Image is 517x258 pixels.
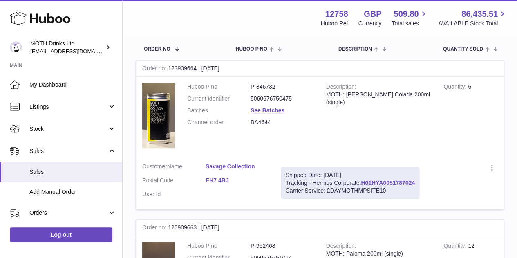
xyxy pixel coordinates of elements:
div: MOTH Drinks Ltd [30,40,104,55]
span: Huboo P no [236,47,267,52]
span: Order No [144,47,170,52]
span: AVAILABLE Stock Total [438,20,507,27]
strong: Quantity [443,242,468,251]
span: Sales [29,168,116,176]
div: Tracking - Hermes Corporate: [281,167,419,199]
a: 86,435.51 AVAILABLE Stock Total [438,9,507,27]
span: [EMAIL_ADDRESS][DOMAIN_NAME] [30,48,120,54]
a: See Batches [251,107,284,114]
span: Quantity Sold [443,47,483,52]
dt: Name [142,163,206,173]
img: orders@mothdrinks.com [10,41,22,54]
span: Stock [29,125,107,133]
strong: Description [326,83,356,92]
div: Huboo Ref [321,20,348,27]
div: Currency [358,20,382,27]
dt: Current identifier [187,95,251,103]
div: 123909664 | [DATE] [136,61,504,77]
span: My Dashboard [29,81,116,89]
dd: P-846732 [251,83,314,91]
span: 509.80 [394,9,419,20]
span: Orders [29,209,107,217]
strong: Order no [142,65,168,74]
div: MOTH: [PERSON_NAME] Colada 200ml (single) [326,91,432,106]
span: Add Manual Order [29,188,116,196]
dt: User Id [142,191,206,198]
dd: P-952468 [251,242,314,250]
span: Description [338,47,372,52]
strong: Quantity [443,83,468,92]
div: Shipped Date: [DATE] [286,171,415,179]
span: Sales [29,147,107,155]
strong: GBP [364,9,381,20]
dt: Batches [187,107,251,114]
strong: 12758 [325,9,348,20]
a: Log out [10,227,112,242]
div: Carrier Service: 2DAYMOTHMPSITE10 [286,187,415,195]
dt: Postal Code [142,177,206,186]
dd: 5060676750475 [251,95,314,103]
td: 6 [437,77,504,157]
dt: Channel order [187,119,251,126]
dt: Huboo P no [187,83,251,91]
strong: Description [326,242,356,251]
dd: BA4644 [251,119,314,126]
dt: Huboo P no [187,242,251,250]
div: 123909663 | [DATE] [136,220,504,236]
a: EH7 4BJ [206,177,269,184]
span: Listings [29,103,107,111]
a: Savage Collection [206,163,269,171]
div: MOTH: Paloma 200ml (single) [326,250,432,258]
a: 509.80 Total sales [392,9,428,27]
img: 127581729091396.png [142,83,175,148]
strong: Order no [142,224,168,233]
span: 86,435.51 [461,9,498,20]
span: Customer [142,163,167,170]
span: Total sales [392,20,428,27]
a: H01HYA0051787024 [361,179,415,186]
